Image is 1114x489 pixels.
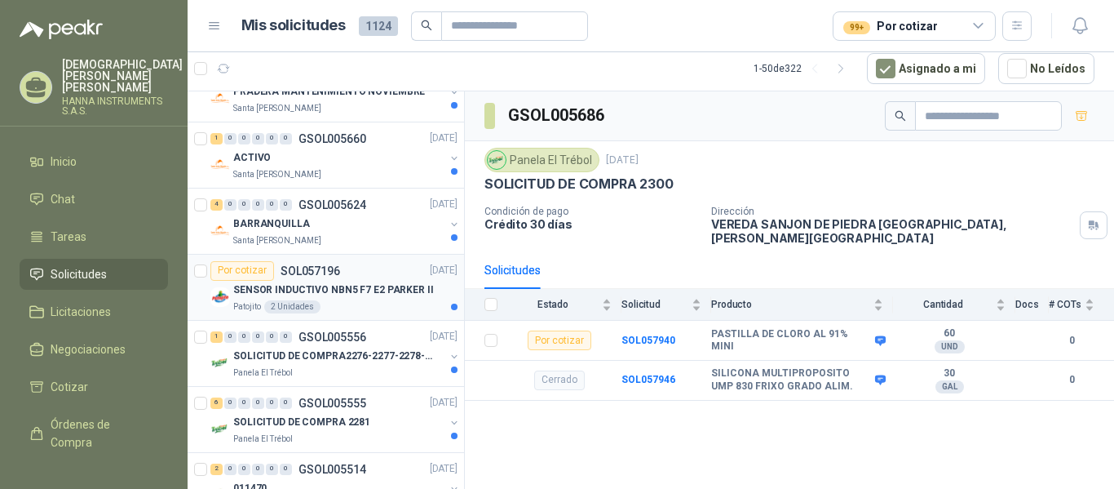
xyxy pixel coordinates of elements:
[484,148,599,172] div: Panela El Trébol
[430,461,458,477] p: [DATE]
[711,289,893,321] th: Producto
[534,371,585,390] div: Cerrado
[935,380,964,393] div: GAL
[233,234,321,247] p: Santa [PERSON_NAME]
[430,329,458,345] p: [DATE]
[210,327,461,380] a: 1 0 0 0 0 0 GSOL005556[DATE] Company LogoSOLICITUD DE COMPRA2276-2277-2278-2284-2285-Panela El Tr...
[298,331,366,343] p: GSOL005556
[238,398,250,409] div: 0
[233,168,321,181] p: Santa [PERSON_NAME]
[266,133,278,144] div: 0
[621,299,688,310] span: Solicitud
[233,84,425,100] p: PRADERA MANTENIMIENTO NOVIEMBRE
[711,367,871,393] b: SILICONA MULTIPROPOSITO UMP 830 FRIXO GRADO ALIM.
[621,335,675,346] b: SOL057940
[224,331,237,343] div: 0
[893,289,1015,321] th: Cantidad
[188,255,464,321] a: Por cotizarSOL057196[DATE] Company LogoSENSOR INDUCTIVO NBN5 F7 E2 PARKER IIPatojito2 Unidades
[528,331,591,350] div: Por cotizar
[484,261,541,279] div: Solicitudes
[1049,289,1114,321] th: # COTs
[508,103,607,128] h3: GSOL005686
[430,395,458,411] p: [DATE]
[252,331,264,343] div: 0
[51,378,88,396] span: Cotizar
[281,265,340,277] p: SOL057196
[843,17,937,35] div: Por cotizar
[20,221,168,252] a: Tareas
[51,416,153,451] span: Órdenes de Compra
[224,199,237,211] div: 0
[935,340,965,353] div: UND
[893,299,992,310] span: Cantidad
[843,21,870,34] div: 99+
[233,216,310,232] p: BARRANQUILLA
[252,199,264,211] div: 0
[20,259,168,290] a: Solicitudes
[210,331,223,343] div: 1
[238,464,250,475] div: 0
[621,374,675,385] a: SOL057946
[754,56,854,82] div: 1 - 50 de 322
[210,398,223,409] div: 6
[266,331,278,343] div: 0
[210,287,230,307] img: Company Logo
[1049,372,1094,388] b: 0
[210,353,230,373] img: Company Logo
[488,151,506,169] img: Company Logo
[280,199,292,211] div: 0
[893,327,1006,340] b: 60
[233,433,293,446] p: Panela El Trébol
[20,409,168,458] a: Órdenes de Compra
[298,464,366,475] p: GSOL005514
[266,398,278,409] div: 0
[1049,333,1094,349] b: 0
[62,59,183,93] p: [DEMOGRAPHIC_DATA][PERSON_NAME] [PERSON_NAME]
[507,289,621,321] th: Estado
[233,367,293,380] p: Panela El Trébol
[210,464,223,475] div: 2
[711,299,870,310] span: Producto
[359,16,398,36] span: 1124
[867,53,985,84] button: Asignado a mi
[507,299,599,310] span: Estado
[621,289,711,321] th: Solicitud
[210,129,461,181] a: 1 0 0 0 0 0 GSOL005660[DATE] Company LogoACTIVOSanta [PERSON_NAME]
[1015,289,1049,321] th: Docs
[895,110,906,122] span: search
[233,282,434,298] p: SENSOR INDUCTIVO NBN5 F7 E2 PARKER II
[484,217,698,231] p: Crédito 30 días
[484,176,674,193] p: SOLICITUD DE COMPRA 2300
[20,371,168,402] a: Cotizar
[224,398,237,409] div: 0
[51,153,77,171] span: Inicio
[484,206,698,217] p: Condición de pago
[51,265,107,283] span: Solicitudes
[298,199,366,211] p: GSOL005624
[280,464,292,475] div: 0
[51,340,126,358] span: Negociaciones
[233,300,261,313] p: Patojito
[210,393,461,446] a: 6 0 0 0 0 0 GSOL005555[DATE] Company LogoSOLICITUD DE COMPRA 2281Panela El Trébol
[233,415,370,430] p: SOLICITUD DE COMPRA 2281
[238,133,250,144] div: 0
[51,190,75,208] span: Chat
[266,199,278,211] div: 0
[238,331,250,343] div: 0
[210,420,230,439] img: Company Logo
[264,300,320,313] div: 2 Unidades
[430,131,458,146] p: [DATE]
[606,153,639,168] p: [DATE]
[280,133,292,144] div: 0
[252,133,264,144] div: 0
[224,464,237,475] div: 0
[298,133,366,144] p: GSOL005660
[233,102,321,115] p: Santa [PERSON_NAME]
[20,334,168,365] a: Negociaciones
[711,217,1073,245] p: VEREDA SANJON DE PIEDRA [GEOGRAPHIC_DATA] , [PERSON_NAME][GEOGRAPHIC_DATA]
[998,53,1094,84] button: No Leídos
[1049,299,1081,310] span: # COTs
[430,197,458,212] p: [DATE]
[210,155,230,175] img: Company Logo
